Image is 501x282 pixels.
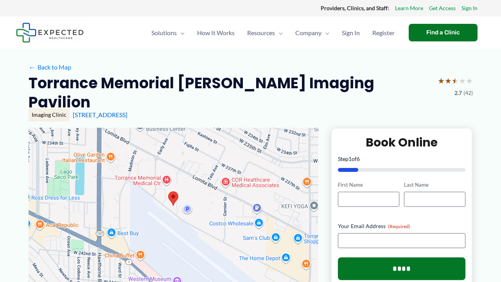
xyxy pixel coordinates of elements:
h2: Book Online [338,135,466,150]
a: ResourcesMenu Toggle [241,19,289,46]
span: Menu Toggle [275,19,283,46]
a: Sign In [461,3,478,13]
a: Register [366,19,401,46]
a: [STREET_ADDRESS] [73,111,127,118]
p: Step of [338,156,466,162]
span: Sign In [342,19,360,46]
span: 2.7 [454,88,462,98]
a: Get Access [429,3,456,13]
a: SolutionsMenu Toggle [145,19,191,46]
strong: Providers, Clinics, and Staff: [321,5,389,11]
img: Expected Healthcare Logo - side, dark font, small [16,23,84,43]
span: (42) [463,88,473,98]
span: ★ [459,73,466,88]
span: ★ [445,73,452,88]
nav: Primary Site Navigation [145,19,401,46]
a: ←Back to Map [29,61,71,73]
label: Last Name [404,181,465,189]
a: Sign In [336,19,366,46]
span: Solutions [151,19,177,46]
span: Register [372,19,395,46]
span: ← [29,63,36,71]
span: How It Works [197,19,235,46]
label: First Name [338,181,399,189]
span: Menu Toggle [321,19,329,46]
a: Find a Clinic [409,24,478,41]
div: Imaging Clinic [29,108,70,121]
span: Menu Toggle [177,19,185,46]
span: ★ [438,73,445,88]
a: Learn More [395,3,423,13]
span: Company [295,19,321,46]
span: ★ [452,73,459,88]
span: 1 [348,155,352,162]
span: (Required) [388,223,410,229]
h2: Torrance Memorial [PERSON_NAME] Imaging Pavilion [29,73,431,112]
label: Your Email Address [338,222,466,230]
span: 6 [357,155,360,162]
a: How It Works [191,19,241,46]
span: ★ [466,73,473,88]
span: Resources [247,19,275,46]
a: CompanyMenu Toggle [289,19,336,46]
